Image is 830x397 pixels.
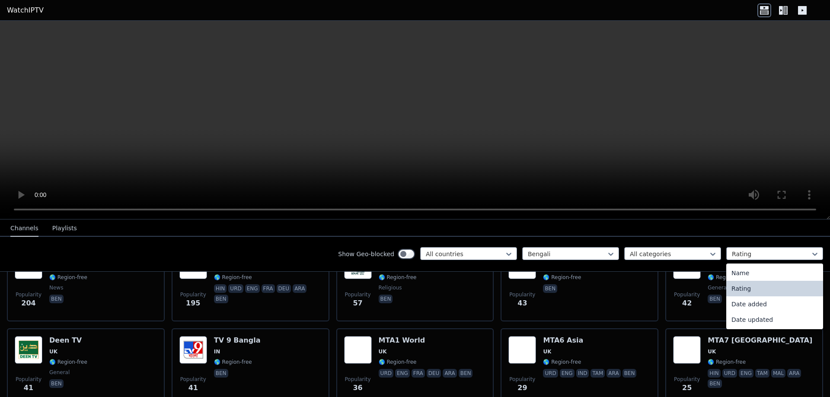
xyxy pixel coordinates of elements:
[49,369,70,376] span: general
[708,274,746,281] span: 🌎 Region-free
[52,220,77,237] button: Playlists
[16,291,41,298] span: Popularity
[379,284,402,291] span: religious
[427,369,441,378] p: deu
[214,348,220,355] span: IN
[379,369,393,378] p: urd
[543,348,551,355] span: UK
[338,250,394,258] label: Show Geo-blocked
[49,336,87,345] h6: Deen TV
[24,383,33,393] span: 41
[726,312,823,327] div: Date updated
[509,376,535,383] span: Popularity
[708,284,728,291] span: general
[607,369,620,378] p: ara
[726,281,823,296] div: Rating
[345,291,371,298] span: Popularity
[16,376,41,383] span: Popularity
[49,284,63,291] span: news
[49,379,64,388] p: ben
[179,336,207,364] img: TV 9 Bangla
[459,369,473,378] p: ben
[673,336,701,364] img: MTA7 Asia
[10,220,38,237] button: Channels
[186,298,200,308] span: 195
[49,274,87,281] span: 🌎 Region-free
[509,291,535,298] span: Popularity
[180,376,206,383] span: Popularity
[379,336,475,345] h6: MTA1 World
[543,284,557,293] p: ben
[214,369,228,378] p: ben
[379,359,417,365] span: 🌎 Region-free
[708,379,722,388] p: ben
[517,298,527,308] span: 43
[726,296,823,312] div: Date added
[395,369,410,378] p: eng
[708,359,746,365] span: 🌎 Region-free
[682,298,692,308] span: 42
[560,369,575,378] p: eng
[379,348,387,355] span: UK
[214,336,261,345] h6: TV 9 Bangla
[674,291,700,298] span: Popularity
[739,369,753,378] p: eng
[771,369,785,378] p: mal
[708,336,815,345] h6: MTA7 [GEOGRAPHIC_DATA]
[345,376,371,383] span: Popularity
[787,369,801,378] p: ara
[7,5,44,16] a: WatchIPTV
[188,383,198,393] span: 41
[379,274,417,281] span: 🌎 Region-free
[49,348,57,355] span: UK
[543,359,581,365] span: 🌎 Region-free
[726,265,823,281] div: Name
[344,336,372,364] img: MTA1 World
[543,274,581,281] span: 🌎 Region-free
[15,336,42,364] img: Deen TV
[353,383,362,393] span: 36
[543,336,638,345] h6: MTA6 Asia
[214,359,252,365] span: 🌎 Region-free
[214,295,228,303] p: ben
[443,369,456,378] p: ara
[49,359,87,365] span: 🌎 Region-free
[576,369,589,378] p: ind
[277,284,291,293] p: deu
[262,284,275,293] p: fra
[517,383,527,393] span: 29
[245,284,260,293] p: eng
[293,284,306,293] p: ara
[180,291,206,298] span: Popularity
[708,295,722,303] p: ben
[622,369,637,378] p: ben
[708,348,716,355] span: UK
[49,295,64,303] p: ben
[708,369,721,378] p: hin
[228,284,243,293] p: urd
[214,274,252,281] span: 🌎 Region-free
[755,369,769,378] p: tam
[722,369,737,378] p: urd
[674,376,700,383] span: Popularity
[379,295,393,303] p: ben
[412,369,425,378] p: fra
[591,369,605,378] p: tam
[543,369,558,378] p: urd
[353,298,362,308] span: 57
[682,383,692,393] span: 25
[508,336,536,364] img: MTA6 Asia
[214,284,227,293] p: hin
[21,298,35,308] span: 204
